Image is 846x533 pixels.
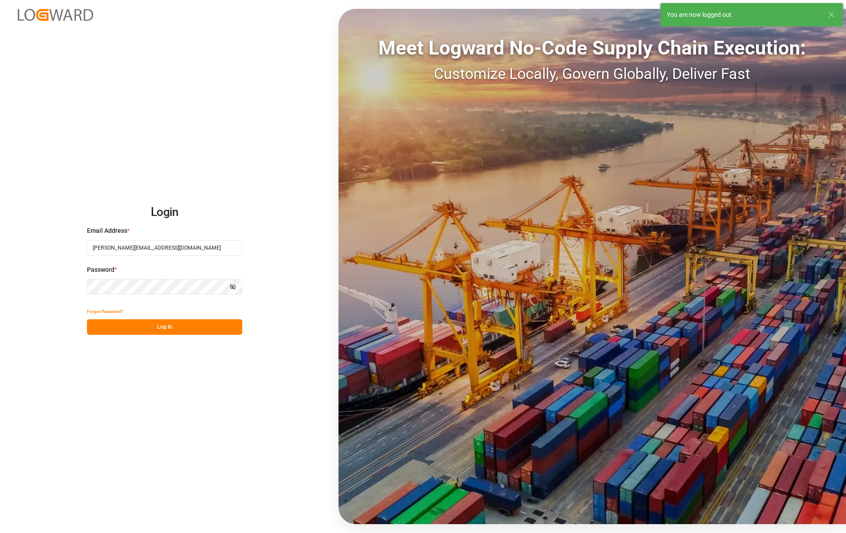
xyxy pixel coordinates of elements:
div: You are now logged out [667,10,819,20]
button: Forgot Password? [87,304,123,319]
button: Log In [87,319,242,335]
div: Meet Logward No-Code Supply Chain Execution: [338,33,846,63]
div: Customize Locally, Govern Globally, Deliver Fast [338,63,846,85]
span: Email Address [87,226,127,235]
img: Logward_new_orange.png [18,9,93,21]
span: Password [87,265,114,274]
input: Enter your email [87,240,242,256]
h2: Login [87,198,242,227]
